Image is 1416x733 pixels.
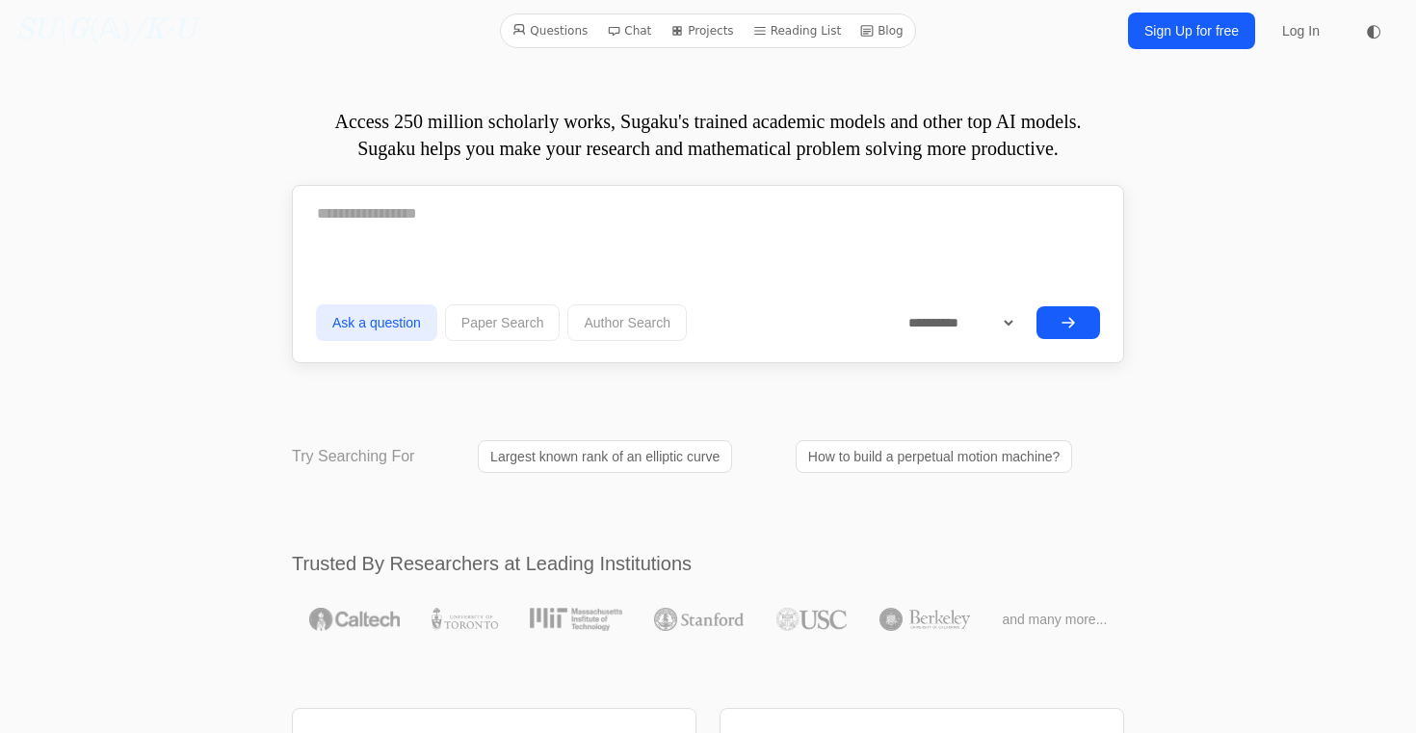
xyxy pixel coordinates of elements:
[505,18,595,43] a: Questions
[599,18,659,43] a: Chat
[1128,13,1255,49] a: Sign Up for free
[654,608,744,631] img: Stanford
[746,18,850,43] a: Reading List
[309,608,400,631] img: Caltech
[776,608,847,631] img: USC
[796,440,1073,473] a: How to build a perpetual motion machine?
[292,108,1124,162] p: Access 250 million scholarly works, Sugaku's trained academic models and other top AI models. Sug...
[445,304,561,341] button: Paper Search
[131,16,196,45] i: /K·U
[432,608,497,631] img: University of Toronto
[316,304,437,341] button: Ask a question
[292,550,1124,577] h2: Trusted By Researchers at Leading Institutions
[1354,12,1393,50] button: ◐
[1002,610,1107,629] span: and many more...
[292,445,414,468] p: Try Searching For
[567,304,687,341] button: Author Search
[879,608,970,631] img: UC Berkeley
[852,18,911,43] a: Blog
[15,16,89,45] i: SU\G
[478,440,732,473] a: Largest known rank of an elliptic curve
[1271,13,1331,48] a: Log In
[663,18,741,43] a: Projects
[15,13,196,48] a: SU\G(𝔸)/K·U
[1366,22,1381,39] span: ◐
[530,608,621,631] img: MIT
